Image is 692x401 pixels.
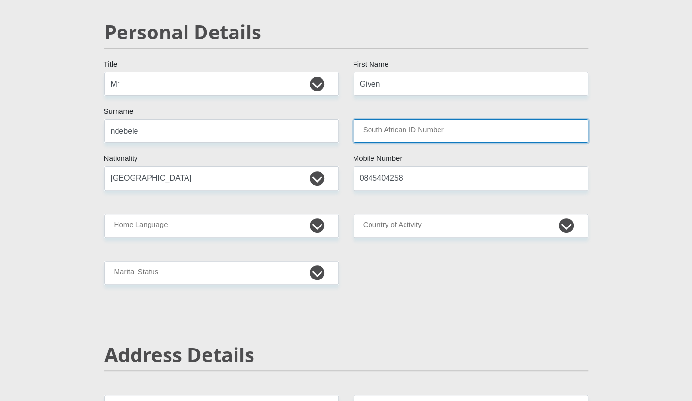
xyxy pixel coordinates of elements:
h2: Personal Details [104,20,588,44]
input: Contact Number [354,166,588,190]
input: ID Number [354,119,588,143]
input: First Name [354,72,588,96]
h2: Address Details [104,343,588,366]
input: Surname [104,119,339,143]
